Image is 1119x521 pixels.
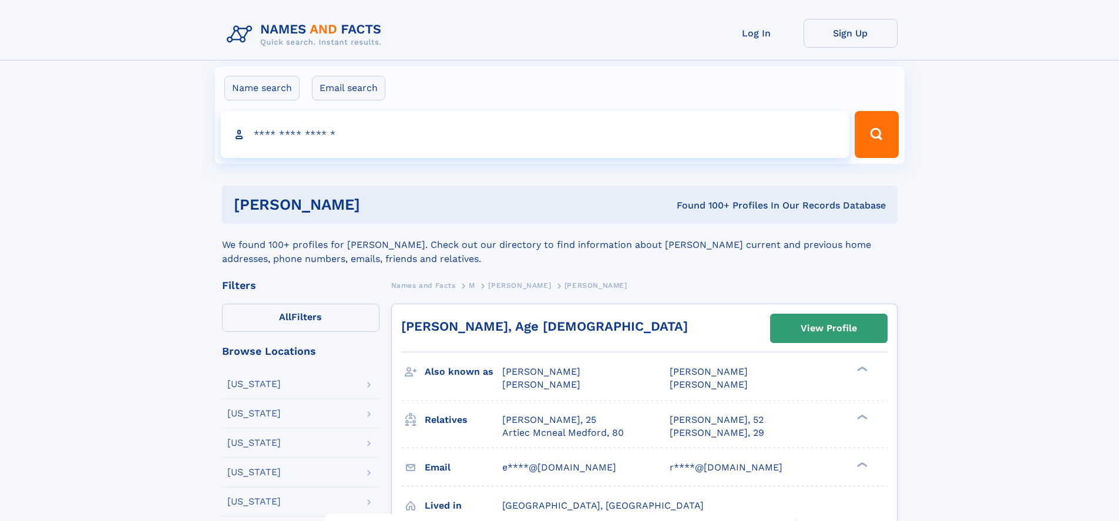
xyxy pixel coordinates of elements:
[469,278,475,293] a: M
[227,468,281,477] div: [US_STATE]
[222,304,379,332] label: Filters
[425,458,502,478] h3: Email
[854,413,868,421] div: ❯
[710,19,804,48] a: Log In
[227,438,281,448] div: [US_STATE]
[227,497,281,506] div: [US_STATE]
[670,379,748,390] span: [PERSON_NAME]
[401,319,688,334] a: [PERSON_NAME], Age [DEMOGRAPHIC_DATA]
[224,76,300,100] label: Name search
[670,414,764,426] a: [PERSON_NAME], 52
[279,311,291,322] span: All
[804,19,898,48] a: Sign Up
[222,346,379,357] div: Browse Locations
[771,314,887,342] a: View Profile
[502,414,596,426] a: [PERSON_NAME], 25
[564,281,627,290] span: [PERSON_NAME]
[391,278,456,293] a: Names and Facts
[469,281,475,290] span: M
[518,199,886,212] div: Found 100+ Profiles In Our Records Database
[222,19,391,51] img: Logo Names and Facts
[312,76,385,100] label: Email search
[502,500,704,511] span: [GEOGRAPHIC_DATA], [GEOGRAPHIC_DATA]
[854,461,868,468] div: ❯
[488,281,551,290] span: [PERSON_NAME]
[670,366,748,377] span: [PERSON_NAME]
[425,362,502,382] h3: Also known as
[670,426,764,439] a: [PERSON_NAME], 29
[854,365,868,373] div: ❯
[502,379,580,390] span: [PERSON_NAME]
[855,111,898,158] button: Search Button
[488,278,551,293] a: [PERSON_NAME]
[227,409,281,418] div: [US_STATE]
[801,315,857,342] div: View Profile
[227,379,281,389] div: [US_STATE]
[234,197,519,212] h1: [PERSON_NAME]
[222,280,379,291] div: Filters
[221,111,850,158] input: search input
[502,426,624,439] a: Artiec Mcneal Medford, 80
[222,224,898,266] div: We found 100+ profiles for [PERSON_NAME]. Check out our directory to find information about [PERS...
[425,410,502,430] h3: Relatives
[502,366,580,377] span: [PERSON_NAME]
[425,496,502,516] h3: Lived in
